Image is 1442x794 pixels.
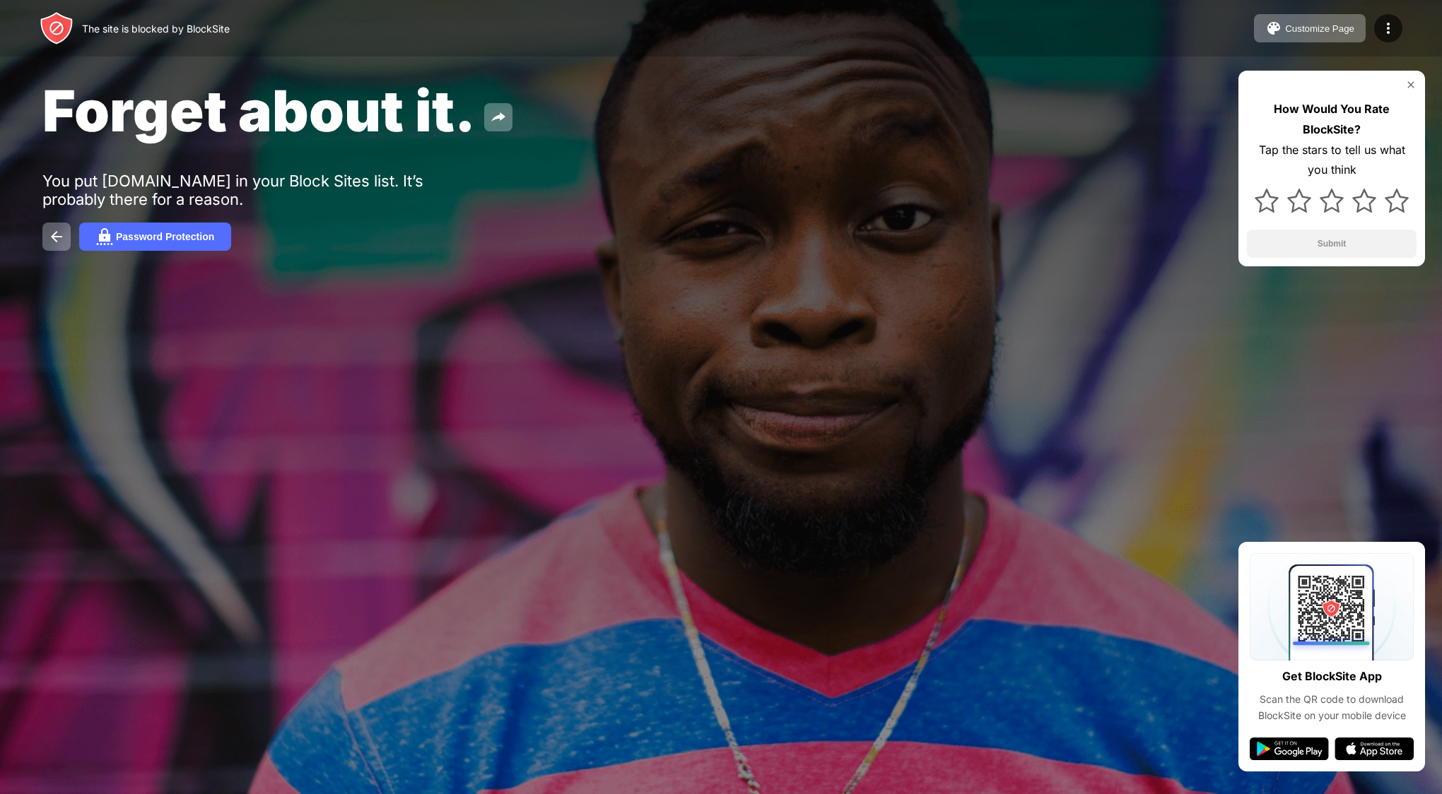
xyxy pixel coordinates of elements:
[1380,20,1397,37] img: menu-icon.svg
[96,228,113,245] img: password.svg
[1250,737,1329,760] img: google-play.svg
[1285,23,1354,34] div: Customize Page
[1250,692,1414,723] div: Scan the QR code to download BlockSite on your mobile device
[1255,189,1279,213] img: star.svg
[116,231,214,242] div: Password Protection
[42,76,476,145] span: Forget about it.
[1385,189,1409,213] img: star.svg
[1250,553,1414,660] img: qrcode.svg
[1265,20,1282,37] img: pallet.svg
[1282,666,1382,687] div: Get BlockSite App
[1287,189,1311,213] img: star.svg
[1247,140,1417,181] div: Tap the stars to tell us what you think
[1320,189,1344,213] img: star.svg
[82,23,230,35] div: The site is blocked by BlockSite
[1405,79,1417,90] img: rate-us-close.svg
[79,223,231,251] button: Password Protection
[1247,230,1417,258] button: Submit
[1254,14,1366,42] button: Customize Page
[40,11,74,45] img: header-logo.svg
[1352,189,1376,213] img: star.svg
[48,228,65,245] img: back.svg
[490,109,507,126] img: share.svg
[42,172,479,208] div: You put [DOMAIN_NAME] in your Block Sites list. It’s probably there for a reason.
[1247,99,1417,140] div: How Would You Rate BlockSite?
[1335,737,1414,760] img: app-store.svg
